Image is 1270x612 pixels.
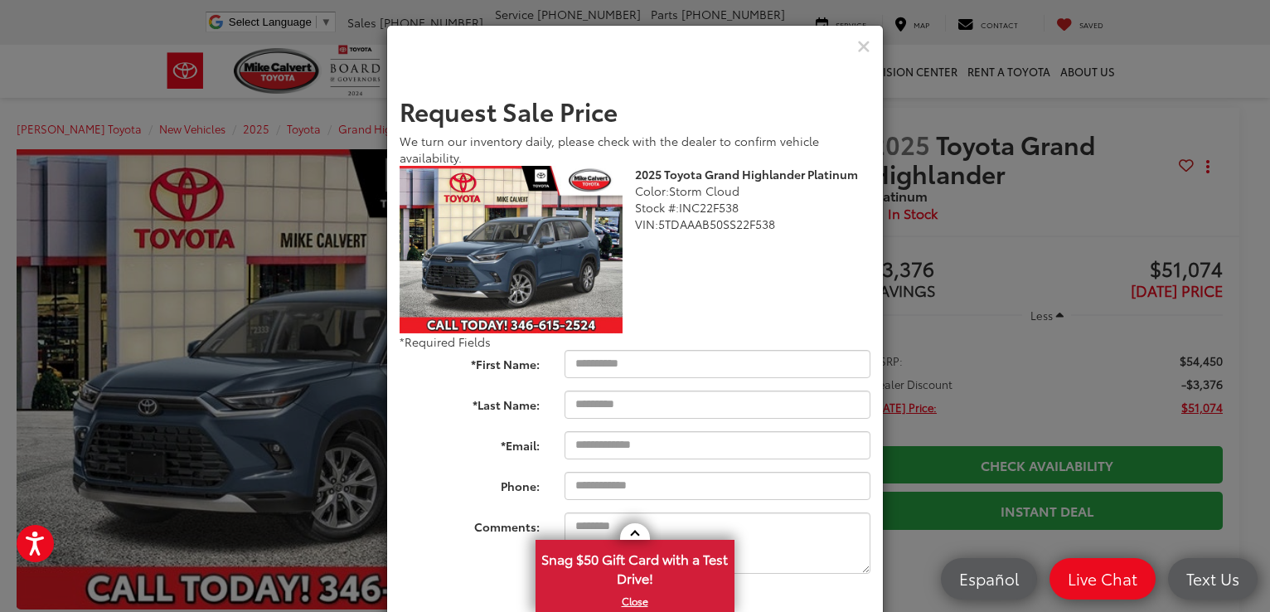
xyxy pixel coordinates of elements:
a: Text Us [1168,558,1258,600]
span: Live Chat [1059,568,1146,589]
label: Phone: [387,472,552,494]
label: Comments: [387,512,552,535]
span: Español [951,568,1027,589]
a: Español [941,558,1037,600]
label: *First Name: [387,350,552,372]
span: Color: [635,182,669,199]
label: *Last Name: [387,391,552,413]
button: Close [857,36,870,56]
a: Live Chat [1049,558,1156,600]
h2: Request Sale Price [400,97,870,124]
span: Storm Cloud [669,182,739,199]
span: *Required Fields [400,333,491,350]
img: 2025 Toyota Grand Highlander Platinum [400,166,623,333]
span: Snag $50 Gift Card with a Test Drive! [537,542,733,592]
span: VIN: [635,216,658,232]
b: 2025 Toyota Grand Highlander Platinum [635,166,858,182]
span: Stock #: [635,199,679,216]
span: 5TDAAAB50SS22F538 [658,216,775,232]
span: Text Us [1178,568,1248,589]
div: We turn our inventory daily, please check with the dealer to confirm vehicle availability. [400,133,870,166]
span: INC22F538 [679,199,739,216]
label: *Email: [387,431,552,454]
